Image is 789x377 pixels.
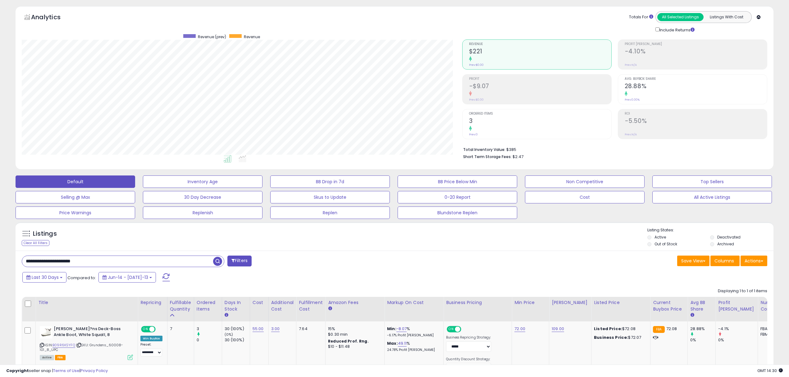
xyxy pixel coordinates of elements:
[328,326,380,332] div: 15%
[714,258,734,264] span: Columns
[299,299,323,312] div: Fulfillment Cost
[225,337,250,343] div: 30 (100%)
[677,256,709,266] button: Save View
[463,145,763,153] li: $385
[396,326,407,332] a: -8.07
[270,175,390,188] button: BB Drop in 7d
[328,332,380,337] div: $0.30 min
[513,154,523,160] span: $2.47
[717,241,734,247] label: Archived
[54,326,129,339] b: [PERSON_NAME]?ns Deck-Boss Ankle Boot, White Squall, 8
[387,333,439,338] p: -6.17% Profit [PERSON_NAME]
[741,256,767,266] button: Actions
[6,368,108,374] div: seller snap | |
[108,274,148,280] span: Jun-14 - [DATE]-13
[469,112,611,116] span: Ordered Items
[387,326,439,338] div: %
[760,326,781,332] div: FBA: 6
[197,337,222,343] div: 0
[140,299,165,306] div: Repricing
[227,256,252,266] button: Filters
[666,326,677,332] span: 72.08
[398,340,407,347] a: 49.11
[387,326,396,332] b: Min:
[225,312,228,318] small: Days In Stock.
[514,299,546,306] div: Min Price
[625,43,767,46] span: Profit [PERSON_NAME]
[52,343,75,348] a: B09R6KSYFQ
[718,288,767,294] div: Displaying 1 to 1 of 1 items
[98,272,156,283] button: Jun-14 - [DATE]-13
[197,299,219,312] div: Ordered Items
[717,234,741,240] label: Deactivated
[690,326,715,332] div: 28.88%
[40,343,123,352] span: | SKU: Grundens_60008-101_8_UPC
[460,327,470,332] span: OFF
[652,175,772,188] button: Top Sellers
[757,368,783,374] span: 2025-08-13 14:30 GMT
[16,191,135,203] button: Selling @ Max
[690,337,715,343] div: 0%
[253,326,264,332] a: 55.00
[398,191,517,203] button: 0-20 Report
[594,299,648,306] div: Listed Price
[40,326,133,359] div: ASIN:
[469,77,611,81] span: Profit
[270,191,390,203] button: Skus to Update
[40,326,52,338] img: 31Hyg1VXYAL._SL40_.jpg
[690,312,694,318] small: Avg BB Share.
[387,341,439,352] div: %
[469,43,611,46] span: Revenue
[32,274,59,280] span: Last 30 Days
[594,334,628,340] b: Business Price:
[253,299,266,306] div: Cost
[16,207,135,219] button: Price Warnings
[718,326,758,332] div: -4.1%
[398,207,517,219] button: Blundstone Replen
[594,335,645,340] div: $72.07
[447,327,455,332] span: ON
[625,133,637,136] small: Prev: N/A
[16,175,135,188] button: Default
[22,272,66,283] button: Last 30 Days
[625,112,767,116] span: ROI
[469,117,611,126] h2: 3
[40,355,54,360] span: All listings currently available for purchase on Amazon
[525,175,645,188] button: Non Competitive
[170,299,191,312] div: Fulfillable Quantity
[140,343,162,357] div: Preset:
[469,48,611,56] h2: $221
[328,344,380,349] div: $10 - $11.48
[625,77,767,81] span: Avg. Buybox Share
[647,227,773,233] p: Listing States:
[67,275,96,281] span: Compared to:
[142,327,149,332] span: ON
[385,297,444,321] th: The percentage added to the cost of goods (COGS) that forms the calculator for Min & Max prices.
[225,299,247,312] div: Days In Stock
[80,368,108,374] a: Privacy Policy
[225,332,233,337] small: (0%)
[446,335,491,340] label: Business Repricing Strategy:
[469,98,484,102] small: Prev: $0.00
[55,355,66,360] span: FBA
[718,337,758,343] div: 0%
[463,147,505,152] b: Total Inventory Value:
[328,306,332,311] small: Amazon Fees.
[657,13,704,21] button: All Selected Listings
[53,368,80,374] a: Terms of Use
[6,368,29,374] strong: Copyright
[197,326,222,332] div: 3
[270,207,390,219] button: Replen
[271,326,280,332] a: 3.00
[446,299,509,306] div: Business Pricing
[625,63,637,67] small: Prev: N/A
[703,13,750,21] button: Listings With Cost
[552,326,564,332] a: 109.00
[244,34,260,39] span: Revenue
[225,326,250,332] div: 30 (100%)
[469,133,478,136] small: Prev: 0
[718,299,755,312] div: Profit [PERSON_NAME]
[654,241,677,247] label: Out of Stock
[594,326,622,332] b: Listed Price:
[143,175,262,188] button: Inventory Age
